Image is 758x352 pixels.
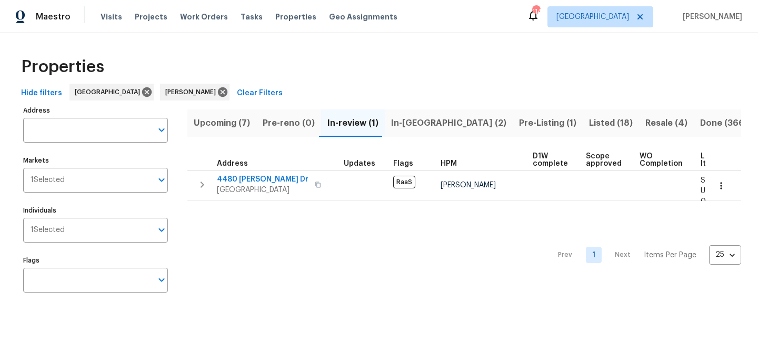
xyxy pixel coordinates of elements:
[165,87,220,97] span: [PERSON_NAME]
[154,273,169,287] button: Open
[441,182,496,189] span: [PERSON_NAME]
[180,12,228,22] span: Work Orders
[217,160,248,167] span: Address
[645,116,687,130] span: Resale (4)
[154,123,169,137] button: Open
[640,153,683,167] span: WO Completion
[23,257,168,264] label: Flags
[101,12,122,22] span: Visits
[75,87,144,97] span: [GEOGRAPHIC_DATA]
[586,153,622,167] span: Scope approved
[700,116,747,130] span: Done (366)
[36,12,71,22] span: Maestro
[237,87,283,100] span: Clear Filters
[532,6,540,17] div: 114
[519,116,576,130] span: Pre-Listing (1)
[233,84,287,103] button: Clear Filters
[241,13,263,21] span: Tasks
[21,87,62,100] span: Hide filters
[548,207,741,303] nav: Pagination Navigation
[327,116,378,130] span: In-review (1)
[21,62,104,72] span: Properties
[23,157,168,164] label: Markets
[344,160,375,167] span: Updates
[31,226,65,235] span: 1 Selected
[393,160,413,167] span: Flags
[393,176,415,188] span: RaaS
[701,187,726,205] span: Unsent: 0
[679,12,742,22] span: [PERSON_NAME]
[441,160,457,167] span: HPM
[391,116,506,130] span: In-[GEOGRAPHIC_DATA] (2)
[217,185,308,195] span: [GEOGRAPHIC_DATA]
[533,153,568,167] span: D1W complete
[23,207,168,214] label: Individuals
[154,173,169,187] button: Open
[589,116,633,130] span: Listed (18)
[644,250,696,260] p: Items Per Page
[23,107,168,114] label: Address
[701,153,721,167] span: Line Items
[701,177,726,184] span: Sent: 0
[263,116,315,130] span: Pre-reno (0)
[17,84,66,103] button: Hide filters
[194,116,250,130] span: Upcoming (7)
[329,12,397,22] span: Geo Assignments
[160,84,230,100] div: [PERSON_NAME]
[31,176,65,185] span: 1 Selected
[586,247,602,263] a: Goto page 1
[709,241,741,268] div: 25
[135,12,167,22] span: Projects
[154,223,169,237] button: Open
[217,174,308,185] span: 4480 [PERSON_NAME] Dr
[275,12,316,22] span: Properties
[556,12,629,22] span: [GEOGRAPHIC_DATA]
[69,84,154,100] div: [GEOGRAPHIC_DATA]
